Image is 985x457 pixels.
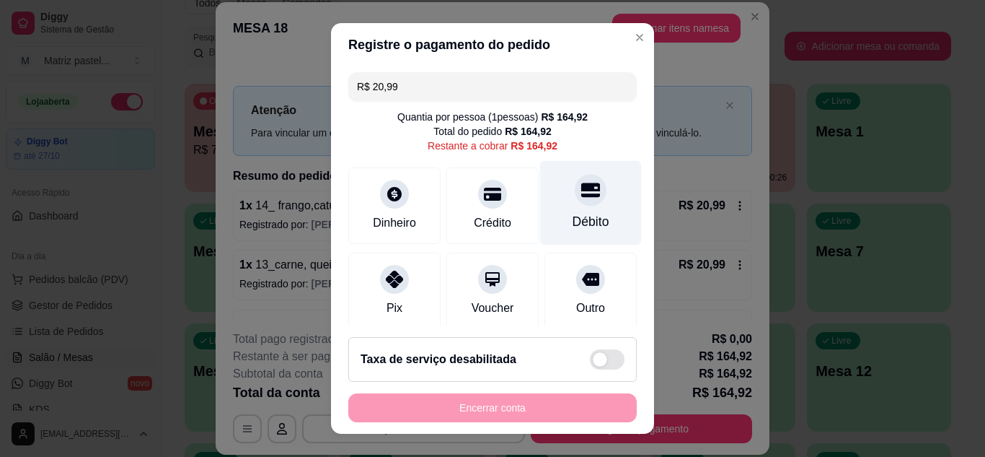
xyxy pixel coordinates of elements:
div: Outro [576,300,605,317]
div: Dinheiro [373,214,416,232]
div: R$ 164,92 [541,110,588,124]
h2: Taxa de serviço desabilitada [361,351,516,368]
div: Pix [387,300,402,317]
div: Quantia por pessoa ( 1 pessoas) [397,110,588,124]
div: R$ 164,92 [505,124,552,139]
div: R$ 164,92 [511,139,557,153]
button: Close [628,26,651,49]
div: Restante a cobrar [428,139,557,153]
header: Registre o pagamento do pedido [331,23,654,66]
div: Crédito [474,214,511,232]
div: Débito [573,212,609,231]
div: Voucher [472,300,514,317]
input: Ex.: hambúrguer de cordeiro [357,72,628,101]
div: Total do pedido [433,124,552,139]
